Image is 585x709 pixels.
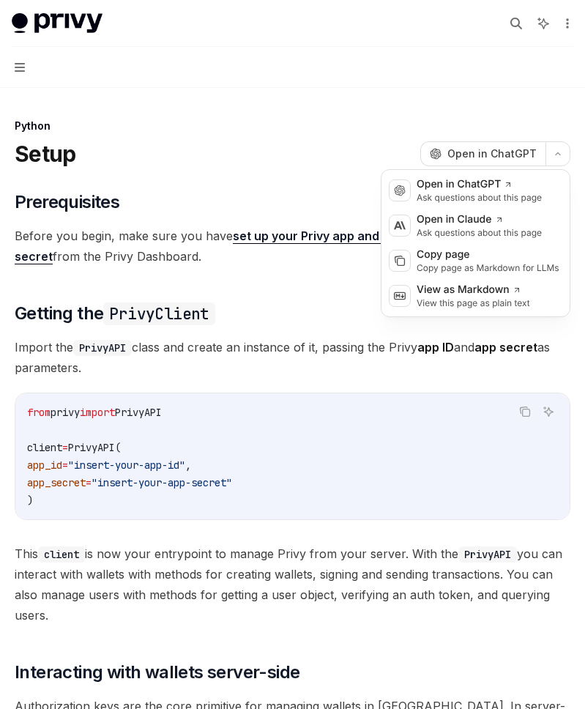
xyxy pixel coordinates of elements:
div: Ask questions about this page [417,227,542,239]
img: light logo [12,13,103,34]
button: Open in ChatGPT [420,141,545,166]
div: Copy page as Markdown for LLMs [417,262,559,274]
span: Import the class and create an instance of it, passing the Privy and as parameters. [15,337,570,378]
span: PrivyAPI( [68,441,121,454]
code: PrivyAPI [458,546,517,563]
div: Copy page [417,248,559,262]
span: = [62,441,68,454]
div: View as Markdown [417,283,530,297]
button: Ask AI [539,402,558,421]
h1: Setup [15,141,75,167]
button: Copy the contents from the code block [515,402,534,421]
a: set up your Privy app and obtained your app ID and app secret [15,229,552,264]
span: Interacting with wallets server-side [15,661,299,684]
span: Getting the [15,302,215,325]
span: Prerequisites [15,190,119,214]
span: "insert-your-app-secret" [92,476,232,489]
div: Open in Claude [417,212,542,227]
div: Python [15,119,570,133]
span: ) [27,494,33,507]
span: client [27,441,62,454]
strong: app secret [474,340,537,354]
span: = [86,476,92,489]
span: This is now your entrypoint to manage Privy from your server. With the you can interact with wall... [15,543,570,626]
span: , [185,459,191,472]
span: app_secret [27,476,86,489]
span: = [62,459,68,472]
div: Ask questions about this page [417,192,542,204]
code: client [38,546,85,563]
code: PrivyAPI [73,340,132,356]
strong: app ID [417,340,454,354]
span: PrivyAPI [115,406,162,419]
span: Open in ChatGPT [447,146,537,161]
span: app_id [27,459,62,472]
span: privy [51,406,80,419]
span: from [27,406,51,419]
code: PrivyClient [103,302,215,325]
div: Open in ChatGPT [417,177,542,192]
button: More actions [559,13,573,34]
div: View this page as plain text [417,297,530,309]
span: Before you begin, make sure you have from the Privy Dashboard. [15,226,570,267]
span: import [80,406,115,419]
span: "insert-your-app-id" [68,459,185,472]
